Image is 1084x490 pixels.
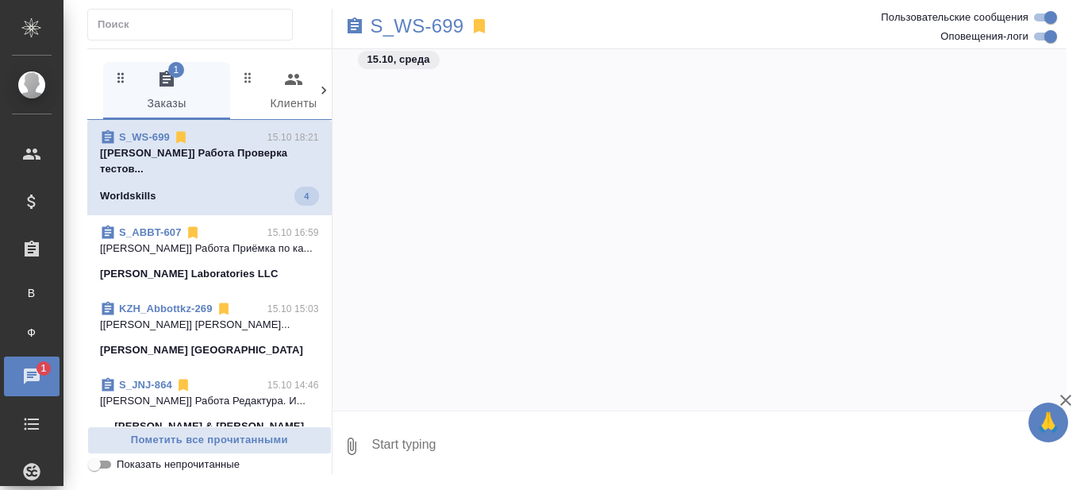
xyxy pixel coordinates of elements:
p: 15.10 18:21 [267,129,319,145]
p: [[PERSON_NAME]] [PERSON_NAME]... [100,317,319,333]
div: S_JNJ-86415.10 14:46[[PERSON_NAME]] Работа Редактура. И...[PERSON_NAME] & [PERSON_NAME] Medical, ... [87,368,332,460]
span: Пользовательские сообщения [881,10,1028,25]
p: [[PERSON_NAME]] Работа Проверка тестов... [100,145,319,177]
a: Ф [12,317,52,349]
span: 1 [31,361,56,376]
svg: Зажми и перетащи, чтобы поменять порядок вкладок [240,70,256,85]
svg: Отписаться [185,225,201,241]
a: S_WS-699 [119,131,170,143]
a: 1 [4,357,60,396]
p: [PERSON_NAME] & [PERSON_NAME] Medical, [GEOGRAPHIC_DATA] [100,419,319,450]
p: [PERSON_NAME] Laboratories LLC [100,266,278,282]
span: Ф [20,325,44,341]
p: [[PERSON_NAME]] Работа Приёмка по ка... [100,241,319,257]
p: 15.10, среда [367,52,430,68]
div: S_WS-69915.10 18:21[[PERSON_NAME]] Работа Проверка тестов...Worldskills4 [87,120,332,215]
div: KZH_Abbottkz-26915.10 15:03[[PERSON_NAME]] [PERSON_NAME]...[PERSON_NAME] [GEOGRAPHIC_DATA] [87,291,332,368]
a: KZH_Abbottkz-269 [119,303,213,314]
span: Оповещения-логи [940,29,1028,44]
span: Клиенты [240,70,348,114]
a: S_ABBT-607 [119,226,182,238]
p: [[PERSON_NAME]] Работа Редактура. И... [100,393,319,409]
a: S_WS-699 [371,18,464,34]
span: Заказы [113,70,221,114]
button: 🙏 [1028,403,1068,442]
p: 15.10 15:03 [267,301,319,317]
span: 1 [168,62,184,78]
span: Пометить все прочитанными [96,431,323,449]
span: 4 [294,188,318,204]
input: Поиск [98,14,292,36]
a: В [12,277,52,309]
button: Пометить все прочитанными [87,426,332,454]
svg: Отписаться [173,129,189,145]
span: 🙏 [1035,406,1062,439]
div: S_ABBT-60715.10 16:59[[PERSON_NAME]] Работа Приёмка по ка...[PERSON_NAME] Laboratories LLC [87,215,332,291]
p: 15.10 16:59 [267,225,319,241]
span: Показать непрочитанные [117,457,240,473]
p: 15.10 14:46 [267,377,319,393]
p: [PERSON_NAME] [GEOGRAPHIC_DATA] [100,342,303,358]
p: Worldskills [100,188,156,204]
a: S_JNJ-864 [119,379,172,391]
span: В [20,285,44,301]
